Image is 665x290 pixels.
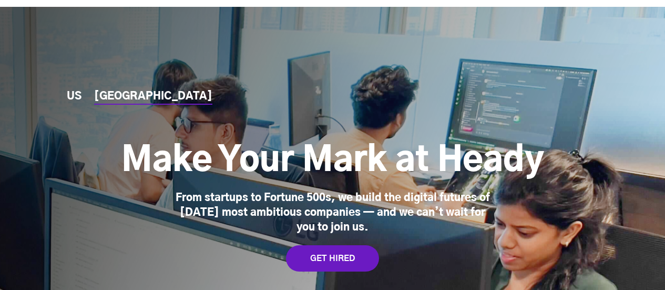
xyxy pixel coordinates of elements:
div: From startups to Fortune 500s, we build the digital futures of [DATE] most ambitious companies — ... [170,191,496,235]
a: GET HIRED [286,245,379,272]
a: US [67,91,81,102]
a: [GEOGRAPHIC_DATA] [94,91,212,102]
h1: Make Your Mark at Heady [121,140,544,182]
